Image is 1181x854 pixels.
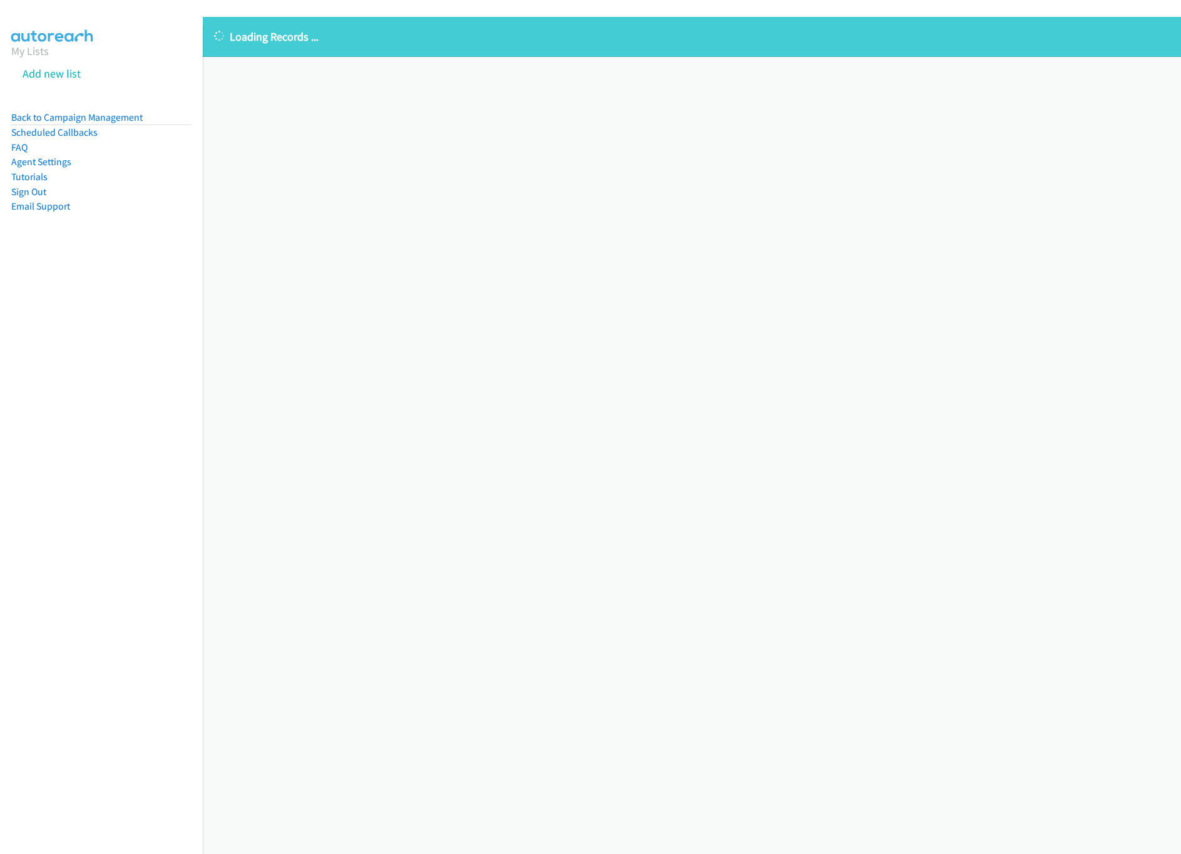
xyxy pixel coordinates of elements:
a: Sign Out [11,186,46,198]
a: My Lists [11,44,49,58]
p: Loading Records ... [214,28,1170,45]
a: Add new list [23,66,81,81]
a: Tutorials [11,171,48,183]
a: Back to Campaign Management [11,111,143,123]
a: FAQ [11,141,28,153]
a: Email Support [11,200,70,212]
a: Scheduled Callbacks [11,126,98,138]
a: Agent Settings [11,156,71,168]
